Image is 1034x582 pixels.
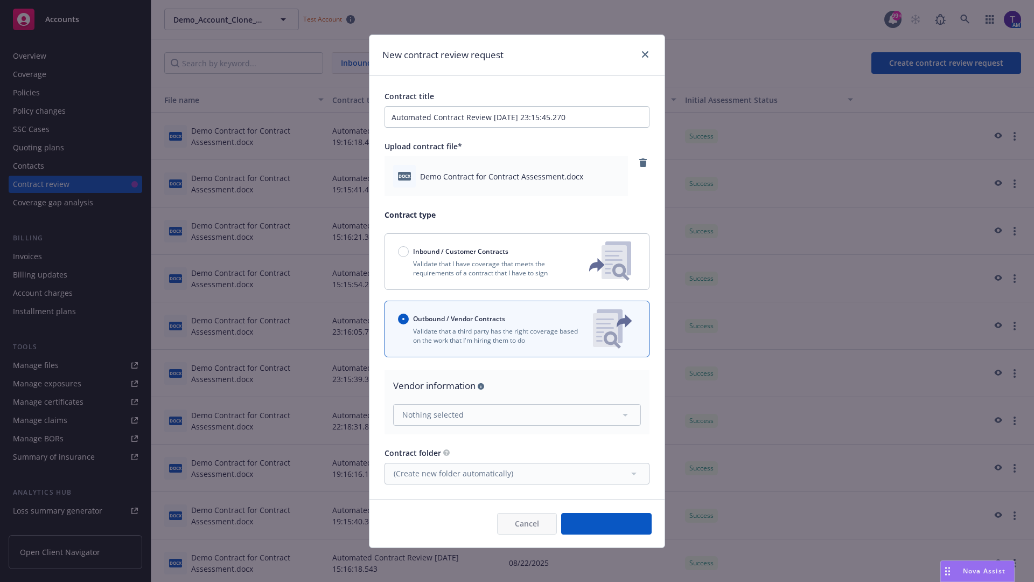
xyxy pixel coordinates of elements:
button: (Create new folder automatically) [385,463,649,484]
span: Nothing selected [402,409,464,420]
span: Inbound / Customer Contracts [413,247,508,256]
span: Nova Assist [963,566,1005,576]
span: Demo Contract for Contract Assessment.docx [420,171,583,182]
input: Enter a title for this contract [385,106,649,128]
input: Inbound / Customer Contracts [398,246,409,257]
h1: New contract review request [382,48,504,62]
button: Inbound / Customer ContractsValidate that I have coverage that meets the requirements of a contra... [385,233,649,290]
span: Cancel [515,518,539,529]
span: Contract title [385,91,434,101]
span: Contract folder [385,448,441,458]
span: Outbound / Vendor Contracts [413,314,505,323]
button: Nova Assist [940,560,1015,582]
button: Outbound / Vendor ContractsValidate that a third party has the right coverage based on the work t... [385,301,649,357]
span: Upload contract file* [385,141,462,151]
span: (Create new folder automatically) [394,468,513,479]
div: Vendor information [393,379,641,393]
span: docx [398,172,411,180]
p: Validate that I have coverage that meets the requirements of a contract that I have to sign [398,259,571,278]
input: Outbound / Vendor Contracts [398,314,409,324]
p: Contract type [385,209,649,220]
button: Cancel [497,513,557,535]
span: Create request [579,518,634,529]
p: Validate that a third party has the right coverage based on the work that I'm hiring them to do [398,327,584,345]
a: remove [637,156,649,169]
div: Drag to move [941,561,954,581]
a: close [639,48,652,61]
button: Nothing selected [393,404,641,426]
button: Create request [561,513,652,535]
